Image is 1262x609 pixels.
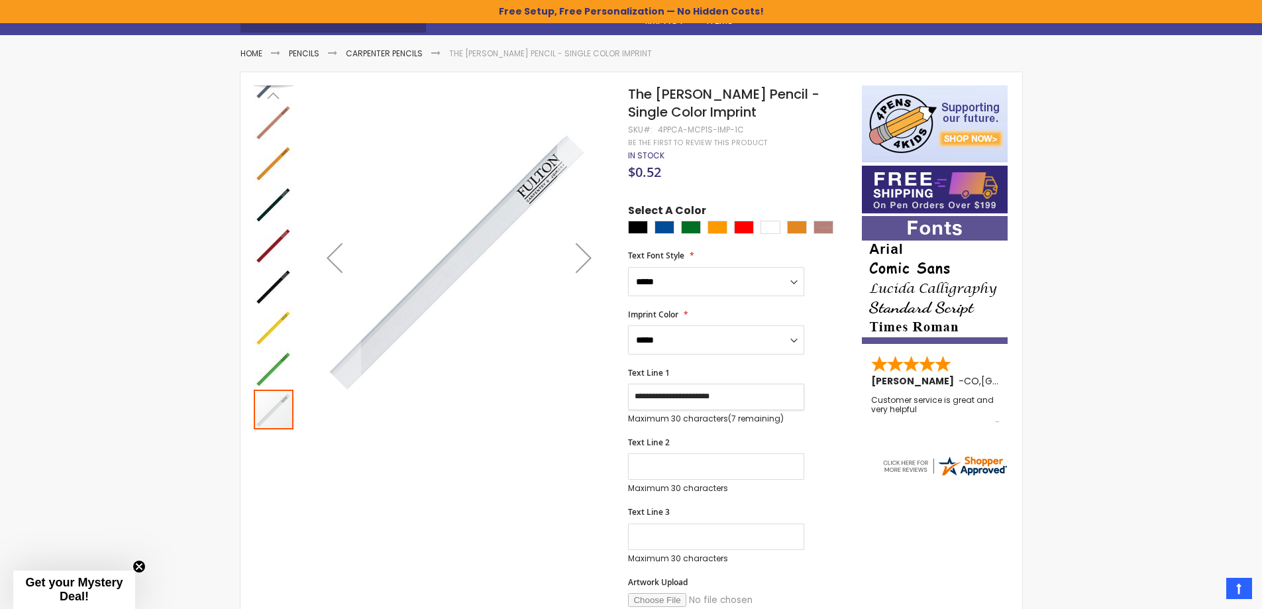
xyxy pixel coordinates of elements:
span: - , [959,374,1078,388]
span: (7 remaining) [728,413,784,424]
div: The Carpenter Pencil - Single Color Imprint [254,306,295,347]
img: The Carpenter Pencil - Single Color Imprint [254,225,293,265]
img: 4pens.com widget logo [881,454,1008,478]
img: The Carpenter Pencil - Single Color Imprint [254,307,293,347]
p: Maximum 30 characters [628,553,804,564]
span: The [PERSON_NAME] Pencil - Single Color Imprint [628,85,819,121]
strong: SKU [628,124,653,135]
div: The Carpenter Pencil - Single Color Imprint [254,183,295,224]
span: Text Font Style [628,250,684,261]
img: The Carpenter Pencil - Single Color Imprint [254,349,293,388]
div: The Carpenter Pencil - Single Color Imprint [254,388,293,429]
span: Text Line 1 [628,367,670,378]
div: White [761,221,780,234]
p: Maximum 30 characters [628,483,804,494]
span: Imprint Color [628,309,678,320]
div: School Bus Yellow [787,221,807,234]
a: Top [1226,578,1252,599]
a: 4pens.com certificate URL [881,469,1008,480]
div: Previous [308,85,361,429]
div: The Carpenter Pencil - Single Color Imprint [254,224,295,265]
a: Be the first to review this product [628,138,767,148]
div: 4PPCA-MCP1S-IMP-1C [658,125,744,135]
div: Green [681,221,701,234]
a: Home [240,48,262,59]
button: Close teaser [132,560,146,573]
img: The Carpenter Pencil - Single Color Imprint [254,102,293,142]
div: Get your Mystery Deal!Close teaser [13,571,135,609]
div: Previous [254,85,293,105]
span: Select A Color [628,203,706,221]
div: The Carpenter Pencil - Single Color Imprint [254,142,295,183]
div: The Carpenter Pencil - Single Color Imprint [254,265,295,306]
div: Dark Blue [655,221,674,234]
p: Maximum 30 characters [628,414,804,424]
div: Customer service is great and very helpful [871,396,1000,424]
span: Get your Mystery Deal! [25,576,123,603]
span: In stock [628,150,664,161]
span: CO [964,374,979,388]
div: The Carpenter Pencil - Single Color Imprint [254,347,295,388]
img: The Carpenter Pencil - Single Color Imprint [254,266,293,306]
img: Free shipping on orders over $199 [862,166,1008,213]
span: Text Line 2 [628,437,670,448]
span: $0.52 [628,163,661,181]
img: font-personalization-examples [862,216,1008,344]
a: Carpenter Pencils [346,48,423,59]
img: 4pens 4 kids [862,85,1008,162]
span: Artwork Upload [628,577,688,588]
div: Natural [814,221,833,234]
div: Next [557,85,610,429]
span: Text Line 3 [628,506,670,518]
div: Orange [708,221,727,234]
li: The [PERSON_NAME] Pencil - Single Color Imprint [449,48,652,59]
img: The Carpenter Pencil - Single Color Imprint [308,105,611,408]
div: Availability [628,150,664,161]
img: The Carpenter Pencil - Single Color Imprint [254,184,293,224]
a: Pencils [289,48,319,59]
span: [GEOGRAPHIC_DATA] [981,374,1078,388]
img: The Carpenter Pencil - Single Color Imprint [254,143,293,183]
div: The Carpenter Pencil - Single Color Imprint [254,101,295,142]
span: [PERSON_NAME] [871,374,959,388]
div: Red [734,221,754,234]
div: Black [628,221,648,234]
